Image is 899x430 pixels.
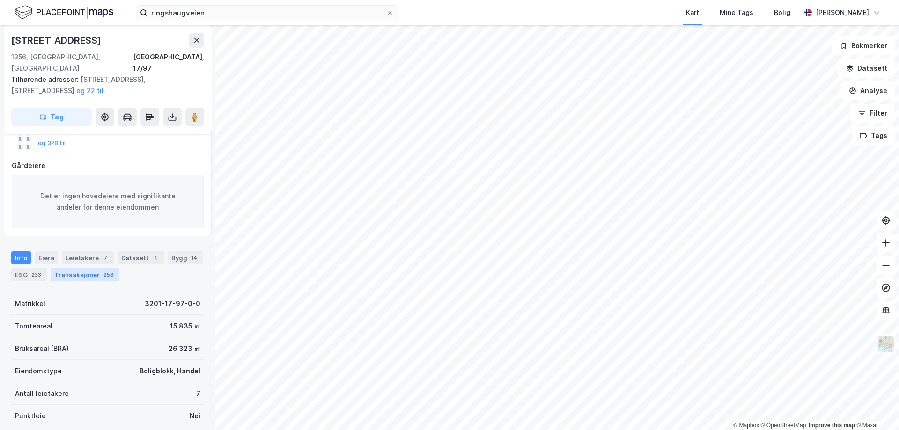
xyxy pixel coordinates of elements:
a: OpenStreetMap [761,422,806,429]
button: Filter [850,104,895,123]
div: Matrikkel [15,298,45,309]
div: Bolig [774,7,790,18]
div: [PERSON_NAME] [816,7,869,18]
div: 7 [101,253,110,262]
div: 233 [29,270,43,279]
div: Det er ingen hovedeiere med signifikante andeler for denne eiendommen [12,175,204,228]
iframe: Chat Widget [852,385,899,430]
div: Bruksareal (BRA) [15,343,69,354]
button: Bokmerker [832,36,895,55]
div: Nei [190,410,200,422]
div: 1 [151,253,160,262]
div: Tomteareal [15,321,52,332]
div: Antall leietakere [15,388,69,399]
div: 15 835 ㎡ [170,321,200,332]
button: Tag [11,108,92,126]
div: Punktleie [15,410,46,422]
input: Søk på adresse, matrikkel, gårdeiere, leietakere eller personer [147,6,386,20]
div: Leietakere [62,251,114,264]
img: logo.f888ab2527a4732fd821a326f86c7f29.svg [15,4,113,21]
div: Kart [686,7,699,18]
div: [GEOGRAPHIC_DATA], 17/97 [133,51,204,74]
div: Gårdeiere [12,160,204,171]
div: Boligblokk, Handel [140,365,200,377]
div: Eiendomstype [15,365,62,377]
a: Improve this map [809,422,855,429]
div: Kontrollprogram for chat [852,385,899,430]
div: ESG [11,268,47,281]
div: 7 [196,388,200,399]
span: Tilhørende adresser: [11,75,81,83]
div: [STREET_ADDRESS], [STREET_ADDRESS] [11,74,197,96]
div: Transaksjoner [51,268,119,281]
div: 26 323 ㎡ [169,343,200,354]
div: Bygg [168,251,203,264]
div: Info [11,251,31,264]
a: Mapbox [733,422,759,429]
button: Tags [852,126,895,145]
div: Mine Tags [720,7,753,18]
button: Datasett [838,59,895,78]
img: Z [877,335,895,353]
div: 3201-17-97-0-0 [145,298,200,309]
div: 14 [189,253,199,262]
div: [STREET_ADDRESS] [11,33,103,48]
div: Eiere [35,251,58,264]
div: 1356, [GEOGRAPHIC_DATA], [GEOGRAPHIC_DATA] [11,51,133,74]
div: Datasett [118,251,164,264]
div: 256 [102,270,116,279]
button: Analyse [841,81,895,100]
